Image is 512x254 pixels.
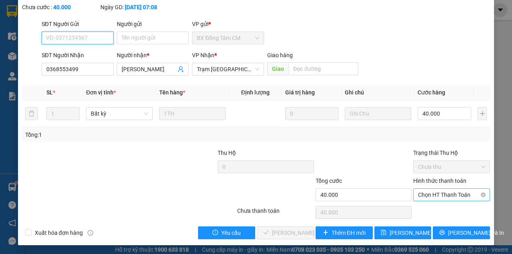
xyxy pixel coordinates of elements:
div: NGHIÊM CF THỦY MỘC [94,16,185,26]
span: save [381,230,386,236]
button: check[PERSON_NAME] và Giao hàng [257,226,314,239]
span: exclamation-circle [212,230,218,236]
button: plus [478,107,487,120]
div: SĐT Người Gửi [42,20,114,28]
span: VP Nhận [192,52,214,58]
input: VD: Bàn, Ghế [159,107,226,120]
input: Ghi Chú [345,107,411,120]
div: SĐT Người Nhận [42,51,114,60]
span: Tổng cước [316,178,342,184]
span: Bất kỳ [91,108,148,120]
span: Thêm ĐH mới [332,228,366,237]
div: Người gửi [117,20,189,28]
span: Tên hàng [159,89,185,96]
div: 0948727290 [94,26,185,37]
span: [PERSON_NAME] thay đổi [390,228,454,237]
span: close-circle [481,192,486,197]
div: Người nhận [117,51,189,60]
span: Nhận: [94,8,113,16]
span: Thu Hộ [218,150,236,156]
span: Yêu cầu [221,228,241,237]
span: Giao [267,62,288,75]
span: plus [323,230,328,236]
span: Đơn vị tính [86,89,116,96]
span: info-circle [88,230,93,236]
label: Hình thức thanh toán [413,178,466,184]
div: Chưa cước : [22,3,99,12]
div: Chưa thanh toán [236,206,315,220]
span: Xuất hóa đơn hàng [32,228,86,237]
button: delete [25,107,38,120]
span: user-add [178,66,184,72]
b: [DATE] 07:08 [125,4,157,10]
span: Định lượng [241,89,270,96]
span: Cước hàng [418,89,445,96]
div: Trạm Sông Đốc [94,7,185,16]
span: BX Đồng Tâm CM [197,32,259,44]
span: DĐ: [94,37,105,46]
span: Giá trị hàng [285,89,315,96]
input: Dọc đường [288,62,358,75]
b: 40.000 [53,4,71,10]
span: Chưa thu [418,161,485,173]
button: exclamation-circleYêu cầu [198,226,255,239]
span: SL [46,89,53,96]
div: Trạng thái Thu Hộ [413,148,490,157]
div: Tổng: 1 [25,130,198,139]
button: save[PERSON_NAME] thay đổi [374,226,432,239]
button: printer[PERSON_NAME] và In [433,226,490,239]
span: Giao hàng [267,52,293,58]
div: VP gửi [192,20,264,28]
div: Trạm [GEOGRAPHIC_DATA] [7,7,88,26]
input: 0 [285,107,338,120]
span: Chọn HT Thanh Toán [418,189,485,201]
button: plusThêm ĐH mới [316,226,373,239]
span: Gửi: [7,8,19,16]
th: Ghi chú [342,85,414,100]
span: [PERSON_NAME] và In [448,228,504,237]
span: [PERSON_NAME] [94,46,185,60]
div: Ngày GD: [100,3,177,12]
span: printer [439,230,445,236]
span: Trạm Sài Gòn [197,63,259,75]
